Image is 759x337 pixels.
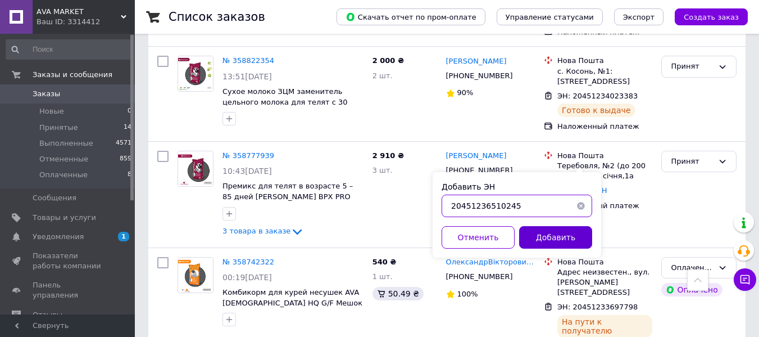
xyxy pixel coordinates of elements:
[178,257,213,293] a: Фото товару
[337,8,485,25] button: Скачать отчет по пром-оплате
[39,154,88,164] span: Отмененные
[39,106,64,116] span: Новые
[178,151,213,186] img: Фото товару
[446,151,507,161] a: [PERSON_NAME]
[557,66,652,87] div: с. Косонь, №1: [STREET_ADDRESS]
[372,56,404,65] span: 2 000 ₴
[178,258,213,293] img: Фото товару
[557,92,638,100] span: ЭН: 20451234023383
[120,154,131,164] span: 859
[557,267,652,298] div: Адрес неизвестен., вул. [PERSON_NAME][STREET_ADDRESS]
[37,17,135,27] div: Ваш ID: 3314412
[222,227,290,235] span: 3 товара в заказе
[222,227,304,235] a: 3 товара в заказе
[178,151,213,187] a: Фото товару
[444,163,515,178] div: [PHONE_NUMBER]
[442,226,515,249] button: Отменить
[446,56,507,67] a: [PERSON_NAME]
[33,232,84,242] span: Уведомления
[128,170,131,180] span: 8
[33,193,76,203] span: Сообщения
[39,138,93,149] span: Выполненные
[118,232,129,241] span: 1
[33,280,104,300] span: Панель управления
[178,56,213,91] img: Фото товару
[675,8,748,25] button: Создать заказ
[39,123,78,133] span: Принятые
[346,12,476,22] span: Скачать отчет по пром-оплате
[372,258,397,266] span: 540 ₴
[222,151,274,160] a: № 358777939
[222,273,272,282] span: 00:19[DATE]
[557,257,652,267] div: Нова Пошта
[519,226,592,249] button: Добавить
[124,123,131,133] span: 14
[37,7,121,17] span: АVA MARKET
[557,56,652,66] div: Нова Пошта
[372,287,424,300] div: 50.49 ₴
[557,161,652,181] div: Теребовля, №2 (до 200 кг): вул. 22 січня,1а
[372,151,404,160] span: 2 910 ₴
[33,213,96,223] span: Товары и услуги
[497,8,603,25] button: Управление статусами
[33,70,112,80] span: Заказы и сообщения
[446,257,535,268] a: ОлександрВікторович [PERSON_NAME]
[570,195,592,217] button: Очистить
[557,303,638,311] span: ЭН: 20451233697798
[444,269,515,284] div: [PHONE_NUMBER]
[6,39,133,60] input: Поиск
[623,13,655,21] span: Экспорт
[671,156,713,168] div: Принят
[222,167,272,176] span: 10:43[DATE]
[116,138,131,149] span: 4571
[506,13,594,21] span: Управление статусами
[557,104,635,117] div: Готово к выдаче
[457,88,474,97] span: 90%
[169,10,265,24] h1: Список заказов
[444,69,515,83] div: [PHONE_NUMBER]
[663,12,748,21] a: Создать заказ
[222,87,348,116] a: Сухое молоко ЗЦМ заменитель цельного молока для телят с 30 дня [PERSON_NAME] Витамилк
[128,106,131,116] span: 0
[222,288,362,328] a: Комбикорм для курей несушек AVA [DEMOGRAPHIC_DATA] HQ G/F Мешок 25 кг корм полнорационный для кур...
[222,258,274,266] a: № 358742322
[33,251,104,271] span: Показатели работы компании
[39,170,88,180] span: Оплаченные
[671,61,713,73] div: Принят
[222,182,353,211] a: Премикс для телят в возрасте 5 – 85 дней [PERSON_NAME] ВРХ PRO Calves 5%. Упаковка 25 кг
[661,283,722,296] div: Оплачено
[457,290,478,298] span: 100%
[684,13,739,21] span: Создать заказ
[614,8,663,25] button: Экспорт
[372,71,393,80] span: 2 шт.
[557,151,652,161] div: Нова Пошта
[222,72,272,81] span: 13:51[DATE]
[442,182,495,191] label: Добавить ЭН
[33,310,62,320] span: Отзывы
[671,262,713,274] div: Оплаченный
[557,122,652,132] div: Наложенный платеж
[372,166,393,174] span: 3 шт.
[734,268,756,291] button: Чат с покупателем
[178,56,213,92] a: Фото товару
[222,56,274,65] a: № 358822354
[372,272,393,281] span: 1 шт.
[557,201,652,211] div: Наложенный платеж
[33,89,60,99] span: Заказы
